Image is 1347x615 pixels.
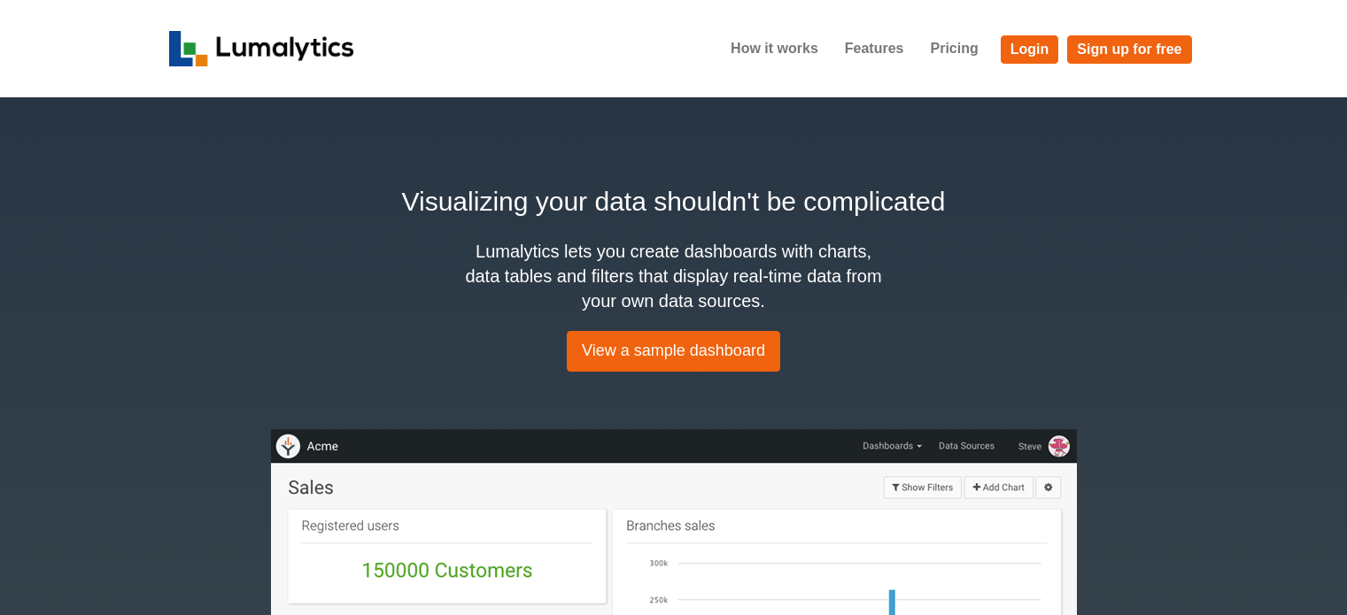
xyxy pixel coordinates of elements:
img: logo_v2-f34f87db3d4d9f5311d6c47995059ad6168825a3e1eb260e01c8041e89355404.png [169,31,354,66]
a: How it works [717,27,832,71]
a: Login [1001,35,1059,64]
h2: Visualizing your data shouldn't be complicated [169,181,1179,221]
a: Features [832,27,917,71]
a: Pricing [917,27,991,71]
h4: Lumalytics lets you create dashboards with charts, data tables and filters that display real-time... [461,239,886,313]
a: Sign up for free [1067,35,1191,64]
a: View a sample dashboard [567,331,780,372]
